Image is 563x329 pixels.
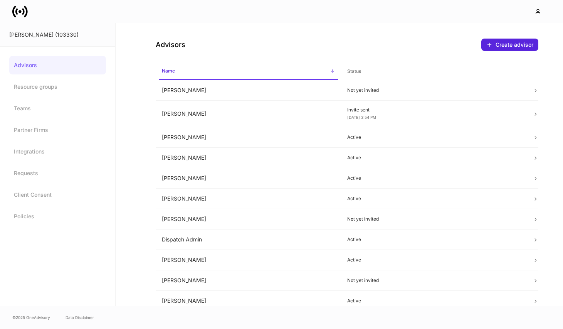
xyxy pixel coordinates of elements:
[344,64,523,79] span: Status
[347,216,520,222] p: Not yet invited
[347,236,520,243] p: Active
[156,229,341,250] td: Dispatch Admin
[347,175,520,181] p: Active
[156,189,341,209] td: [PERSON_NAME]
[347,257,520,263] p: Active
[9,56,106,74] a: Advisors
[481,39,538,51] button: Create advisor
[156,40,185,49] h4: Advisors
[156,101,341,127] td: [PERSON_NAME]
[347,115,376,120] span: [DATE] 3:54 PM
[347,196,520,202] p: Active
[347,67,361,75] h6: Status
[347,87,520,93] p: Not yet invited
[9,164,106,182] a: Requests
[9,142,106,161] a: Integrations
[12,314,50,321] span: © 2025 OneAdvisory
[156,168,341,189] td: [PERSON_NAME]
[9,31,106,39] div: [PERSON_NAME] (103330)
[162,67,175,74] h6: Name
[9,207,106,226] a: Policies
[496,41,533,49] div: Create advisor
[347,277,520,283] p: Not yet invited
[156,148,341,168] td: [PERSON_NAME]
[9,186,106,204] a: Client Consent
[347,107,520,113] p: Invite sent
[347,298,520,304] p: Active
[9,121,106,139] a: Partner Firms
[156,291,341,311] td: [PERSON_NAME]
[9,78,106,96] a: Resource groups
[156,127,341,148] td: [PERSON_NAME]
[66,314,94,321] a: Data Disclaimer
[156,270,341,291] td: [PERSON_NAME]
[156,80,341,101] td: [PERSON_NAME]
[9,99,106,118] a: Teams
[347,155,520,161] p: Active
[156,209,341,229] td: [PERSON_NAME]
[347,134,520,140] p: Active
[159,63,338,80] span: Name
[156,250,341,270] td: [PERSON_NAME]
